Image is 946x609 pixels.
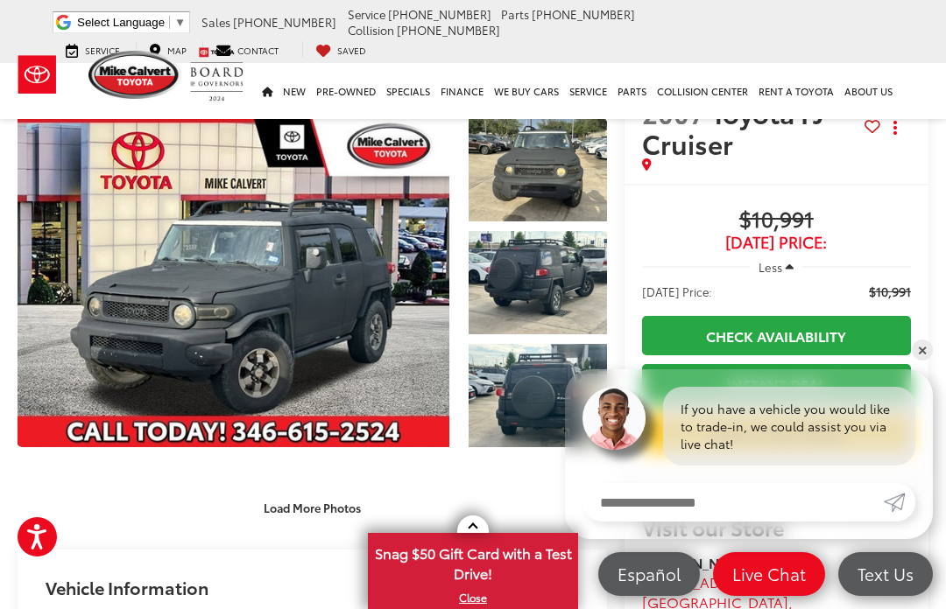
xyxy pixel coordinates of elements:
span: Less [759,259,782,275]
a: Live Chat [713,552,825,596]
span: Service [348,6,385,22]
a: Expand Photo 0 [18,118,449,447]
span: Español [609,563,689,584]
img: 2007 Toyota FJ Cruiser Base [467,230,608,336]
button: Less [750,251,802,283]
a: Home [257,63,278,119]
button: Load More Photos [251,492,373,522]
a: Finance [435,63,489,119]
span: Saved [337,44,366,57]
a: Expand Photo 2 [469,231,607,334]
img: 2007 Toyota FJ Cruiser Base [13,118,454,448]
img: Mike Calvert Toyota [88,51,181,99]
a: Español [598,552,700,596]
img: Agent profile photo [582,387,646,450]
a: Contact [202,41,292,58]
input: Enter your message [582,483,884,521]
a: Pre-Owned [311,63,381,119]
a: Expand Photo 1 [469,118,607,221]
a: Service [53,41,133,58]
a: Expand Photo 3 [469,344,607,447]
a: New [278,63,311,119]
img: 2007 Toyota FJ Cruiser Base [467,117,608,223]
span: [PHONE_NUMBER] [388,6,491,22]
span: ▼ [174,16,186,29]
span: Sales [201,14,230,30]
img: 2007 Toyota FJ Cruiser Base [467,343,608,449]
a: Check Availability [642,316,911,355]
span: $10,991 [642,207,911,234]
span: ​ [169,16,170,29]
a: WE BUY CARS [489,63,564,119]
span: Service [85,44,120,57]
a: Instant Deal [642,364,911,403]
span: dropdown dots [893,121,897,135]
span: Text Us [849,563,922,584]
a: My Saved Vehicles [302,41,379,58]
span: [DATE] Price: [642,283,712,300]
img: Toyota [4,46,70,103]
a: About Us [839,63,898,119]
span: [PHONE_NUMBER] [233,14,336,30]
span: Collision [348,22,394,38]
a: Map [136,41,200,58]
span: [PHONE_NUMBER] [532,6,635,22]
strong: [PERSON_NAME] Toyota [642,552,802,572]
span: [DATE] Price: [642,234,911,251]
a: Specials [381,63,435,119]
span: Toyota FJ Cruiser [642,94,824,162]
span: Parts [501,6,529,22]
a: Service [564,63,612,119]
a: Text Us [838,552,933,596]
span: [STREET_ADDRESS] [642,571,768,591]
span: Snag $50 Gift Card with a Test Drive! [370,535,576,588]
a: Parts [612,63,652,119]
h2: Vehicle Information [46,577,208,597]
div: If you have a vehicle you would like to trade-in, we could assist you via live chat! [663,387,915,465]
span: Map [167,44,187,57]
span: Live Chat [724,563,815,584]
span: [PHONE_NUMBER] [397,22,500,38]
span: $10,991 [869,283,911,300]
span: Select Language [77,16,165,29]
span: Contact [237,44,279,57]
button: Actions [880,113,911,143]
a: Select Language​ [77,16,186,29]
a: Submit [884,483,915,521]
a: Rent a Toyota [753,63,839,119]
a: Collision Center [652,63,753,119]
